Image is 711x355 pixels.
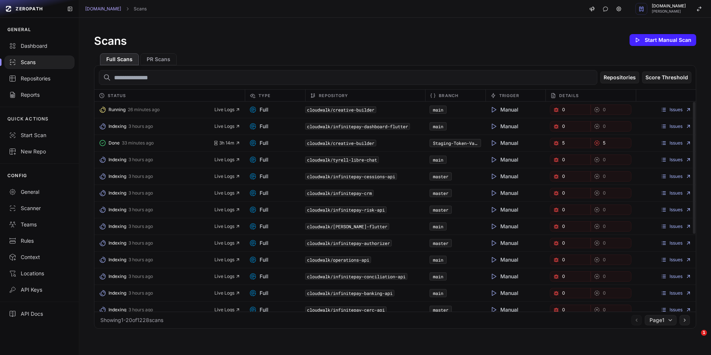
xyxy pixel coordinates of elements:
span: ZEROPATH [16,6,43,12]
span: 0 [603,223,606,229]
a: 0 [550,104,591,115]
span: Full [249,256,268,263]
span: 0 [603,173,606,179]
a: Issues [661,307,691,313]
button: Live Logs [214,273,240,279]
button: 0 [591,255,631,265]
span: Manual [490,273,518,280]
a: master [433,190,448,196]
a: Issues [661,157,691,163]
span: 5 [603,140,605,146]
button: Live Logs [214,107,240,113]
span: 0 [562,207,565,213]
button: 0 [550,238,591,248]
span: 0 [562,157,565,163]
a: 5 [591,138,631,148]
button: Live Logs [214,307,240,313]
a: main [433,123,443,129]
button: 0 [550,188,591,198]
button: Indexing 3 hours ago [99,255,214,265]
code: cloudwalk/operations-api [305,256,371,263]
button: 0 [591,171,631,182]
h1: Scans [94,34,127,47]
span: Full [249,223,268,230]
button: 0 [550,288,591,298]
button: 0 [550,221,591,232]
a: 0 [591,271,631,282]
a: master [433,207,448,213]
button: Indexing 3 hours ago [99,288,214,298]
a: master [433,240,448,246]
a: Scans [134,6,147,12]
span: Type [258,91,271,100]
div: Teams [9,221,70,228]
code: cloudwalk/infinitepay-risk-api [305,206,387,213]
button: Live Logs [214,207,240,213]
span: Trigger [499,91,520,100]
code: cloudwalk/infinitepay-cerc-api [305,306,387,313]
button: 0 [550,155,591,165]
nav: breadcrumb [85,6,147,12]
div: Scanner [9,205,70,212]
div: Context [9,253,70,261]
span: Live Logs [214,123,240,129]
button: Live Logs [214,240,240,246]
button: Live Logs [214,290,240,296]
button: 0 [591,305,631,315]
a: 0 [591,205,631,215]
a: master [433,173,448,179]
span: 3 hours ago [128,240,153,246]
span: Full [249,306,268,313]
button: Indexing 3 hours ago [99,238,214,248]
a: Issues [661,273,691,279]
span: Indexing [109,257,126,263]
span: 0 [562,240,565,246]
span: Manual [490,173,518,180]
span: Live Logs [214,190,240,196]
code: cloudwalk/tyrell-libre-chat [305,156,379,163]
span: Manual [490,289,518,297]
span: 0 [562,307,565,313]
span: Running [109,107,126,113]
div: API Keys [9,286,70,293]
span: Manual [490,189,518,197]
code: cloudwalk/[PERSON_NAME]-flutter [305,223,389,230]
a: Issues [661,257,691,263]
span: 3 hours ago [128,307,153,313]
span: Manual [490,306,518,313]
button: Start Manual Scan [630,34,696,46]
span: Manual [490,123,518,130]
button: 0 [550,271,591,282]
a: ZEROPATH [3,3,61,15]
span: 0 [562,290,565,296]
span: 0 [603,257,606,263]
div: Repositories [9,75,70,82]
button: 0 [591,155,631,165]
a: 0 [591,221,631,232]
span: Live Logs [214,223,240,229]
a: 0 [591,238,631,248]
button: Indexing 3 hours ago [99,155,214,165]
span: 0 [603,273,606,279]
span: 0 [562,257,565,263]
a: 0 [550,121,591,132]
button: 0 [550,255,591,265]
span: Live Logs [214,157,240,163]
span: Indexing [109,290,126,296]
span: Indexing [109,273,126,279]
span: 3 hours ago [128,257,153,263]
a: main [433,107,443,113]
button: Live Logs [214,173,240,179]
span: Branch [439,91,458,100]
span: 0 [603,107,606,113]
p: QUICK ACTIONS [7,116,49,122]
span: Manual [490,223,518,230]
svg: chevron right, [125,6,130,11]
span: 0 [562,123,565,129]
